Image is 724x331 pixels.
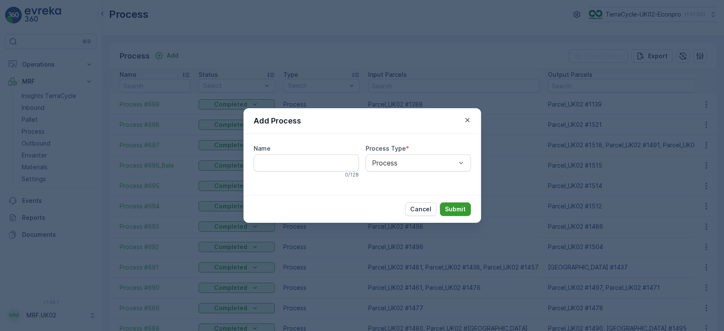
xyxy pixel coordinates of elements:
[366,145,406,152] label: Process Type
[7,167,45,174] span: Net Weight :
[7,181,48,188] span: Tare Weight :
[7,153,50,160] span: Total Weight :
[254,145,271,152] label: Name
[28,139,83,146] span: Parcel_UK02 #1527
[410,205,431,213] p: Cancel
[440,202,471,216] button: Submit
[445,205,466,213] p: Submit
[36,209,141,216] span: UK-A0021 I Non aluminium flexibles
[45,195,58,202] span: Bale
[7,209,36,216] span: Material :
[405,202,436,216] button: Cancel
[45,167,48,174] span: -
[48,181,50,188] span: -
[7,195,45,202] span: Asset Type :
[329,7,394,17] p: Parcel_UK02 #1527
[50,153,53,160] span: -
[345,171,359,178] p: 0 / 128
[7,139,28,146] span: Name :
[254,115,301,127] p: Add Process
